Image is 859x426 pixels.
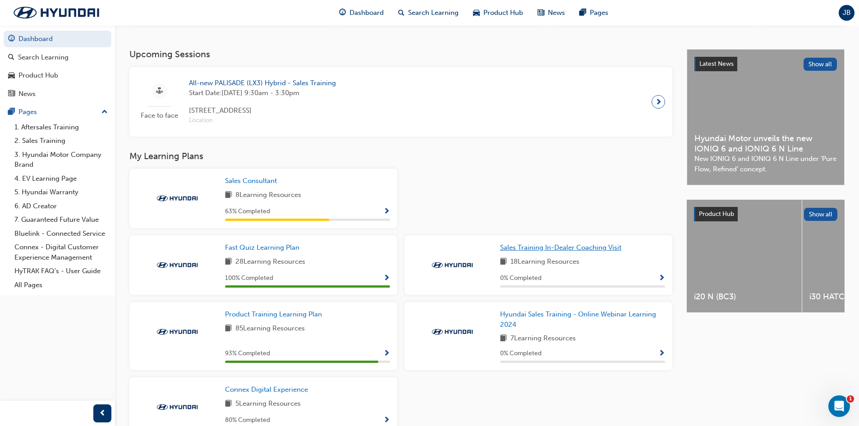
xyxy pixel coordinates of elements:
[189,88,336,98] span: Start Date: [DATE] 9:30am - 3:30pm
[225,176,280,186] a: Sales Consultant
[152,327,202,336] img: Trak
[11,227,111,241] a: Bluelink - Connected Service
[99,408,106,419] span: prev-icon
[4,29,111,104] button: DashboardSearch LearningProduct HubNews
[189,78,336,88] span: All-new PALISADE (LX3) Hybrid - Sales Training
[843,8,851,18] span: JB
[11,278,111,292] a: All Pages
[383,415,390,426] button: Show Progress
[590,8,608,18] span: Pages
[500,348,542,359] span: 0 % Completed
[189,115,336,126] span: Location
[8,108,15,116] span: pages-icon
[383,348,390,359] button: Show Progress
[11,134,111,148] a: 2. Sales Training
[510,333,576,344] span: 7 Learning Resources
[4,104,111,120] button: Pages
[225,190,232,201] span: book-icon
[4,49,111,66] a: Search Learning
[828,395,850,417] iframe: Intercom live chat
[383,350,390,358] span: Show Progress
[11,199,111,213] a: 6. AD Creator
[391,4,466,22] a: search-iconSearch Learning
[572,4,616,22] a: pages-iconPages
[129,151,672,161] h3: My Learning Plans
[152,194,202,203] img: Trak
[383,275,390,283] span: Show Progress
[339,7,346,18] span: guage-icon
[349,8,384,18] span: Dashboard
[694,154,837,174] span: New IONIQ 6 and IONIQ 6 N Line under ‘Pure Flow, Refined’ concept.
[699,210,734,218] span: Product Hub
[18,70,58,81] div: Product Hub
[152,403,202,412] img: Trak
[11,264,111,278] a: HyTRAK FAQ's - User Guide
[408,8,459,18] span: Search Learning
[500,333,507,344] span: book-icon
[500,273,542,284] span: 0 % Completed
[11,120,111,134] a: 1. Aftersales Training
[4,31,111,47] a: Dashboard
[235,257,305,268] span: 28 Learning Resources
[530,4,572,22] a: news-iconNews
[699,60,734,68] span: Latest News
[500,310,656,329] span: Hyundai Sales Training - Online Webinar Learning 2024
[658,273,665,284] button: Show Progress
[694,292,795,302] span: i20 N (BC3)
[225,273,273,284] span: 100 % Completed
[225,309,326,320] a: Product Training Learning Plan
[225,257,232,268] span: book-icon
[18,52,69,63] div: Search Learning
[847,395,854,403] span: 1
[804,208,838,221] button: Show all
[510,257,579,268] span: 18 Learning Resources
[537,7,544,18] span: news-icon
[11,172,111,186] a: 4. EV Learning Page
[129,49,672,60] h3: Upcoming Sessions
[500,257,507,268] span: book-icon
[225,415,270,426] span: 80 % Completed
[225,385,312,395] a: Connex Digital Experience
[548,8,565,18] span: News
[500,243,621,252] span: Sales Training In-Dealer Coaching Visit
[225,177,277,185] span: Sales Consultant
[483,8,523,18] span: Product Hub
[11,148,111,172] a: 3. Hyundai Motor Company Brand
[4,86,111,102] a: News
[5,3,108,22] img: Trak
[694,133,837,154] span: Hyundai Motor unveils the new IONIQ 6 and IONIQ 6 N Line
[694,207,837,221] a: Product HubShow all
[11,213,111,227] a: 7. Guaranteed Future Value
[225,348,270,359] span: 93 % Completed
[694,57,837,71] a: Latest NewsShow all
[8,90,15,98] span: news-icon
[500,309,665,330] a: Hyundai Sales Training - Online Webinar Learning 2024
[156,86,163,97] span: sessionType_FACE_TO_FACE-icon
[235,323,305,334] span: 85 Learning Resources
[235,190,301,201] span: 8 Learning Resources
[398,7,404,18] span: search-icon
[427,261,477,270] img: Trak
[225,243,299,252] span: Fast Quiz Learning Plan
[383,273,390,284] button: Show Progress
[8,72,15,80] span: car-icon
[225,243,303,253] a: Fast Quiz Learning Plan
[383,206,390,217] button: Show Progress
[137,74,665,129] a: Face to faceAll-new PALISADE (LX3) Hybrid - Sales TrainingStart Date:[DATE] 9:30am - 3:30pm[STREE...
[383,417,390,425] span: Show Progress
[137,110,182,121] span: Face to face
[11,240,111,264] a: Connex - Digital Customer Experience Management
[225,399,232,410] span: book-icon
[225,310,322,318] span: Product Training Learning Plan
[500,243,625,253] a: Sales Training In-Dealer Coaching Visit
[8,54,14,62] span: search-icon
[804,58,837,71] button: Show all
[687,200,802,312] a: i20 N (BC3)
[101,106,108,118] span: up-icon
[466,4,530,22] a: car-iconProduct Hub
[383,208,390,216] span: Show Progress
[332,4,391,22] a: guage-iconDashboard
[839,5,854,21] button: JB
